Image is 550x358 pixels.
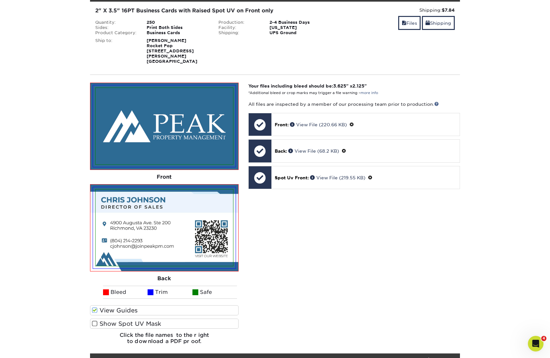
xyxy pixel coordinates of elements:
[90,20,142,25] div: Quantity:
[402,21,406,26] span: files
[333,83,346,89] span: 3.625
[310,175,365,180] a: View File (219.55 KB)
[214,25,265,30] div: Facility:
[290,122,347,127] a: View File (220.66 KB)
[360,91,378,95] a: more info
[352,83,364,89] span: 2.125
[275,122,289,127] span: Front:
[90,305,239,315] label: View Guides
[275,148,287,154] span: Back:
[265,25,336,30] div: [US_STATE]
[90,170,239,184] div: Front
[103,286,148,299] li: Bleed
[90,319,239,329] label: Show Spot UV Mask
[248,91,378,95] small: *Additional bleed or crop marks may trigger a file warning –
[422,16,455,30] a: Shipping
[248,83,367,89] strong: Your files including bleed should be: " x "
[426,21,430,26] span: shipping
[192,286,237,299] li: Safe
[265,30,336,35] div: UPS Ground
[541,336,546,341] span: 4
[90,30,142,35] div: Product Category:
[90,271,239,286] div: Back
[142,20,214,25] div: 250
[142,25,214,30] div: Print Both Sides
[248,101,460,107] p: All files are inspected by a member of our processing team prior to production.
[142,30,214,35] div: Business Cards
[288,148,339,154] a: View File (68.2 KB)
[214,30,265,35] div: Shipping:
[147,38,197,64] strong: [PERSON_NAME] Rocket Pop [STREET_ADDRESS][PERSON_NAME] [GEOGRAPHIC_DATA]
[265,20,336,25] div: 2-4 Business Days
[442,7,455,13] strong: $7.84
[148,286,192,299] li: Trim
[528,336,543,351] iframe: Intercom live chat
[214,20,265,25] div: Production:
[90,332,239,350] h6: Click the file names to the right to download a PDF proof.
[398,16,421,30] a: Files
[95,7,332,15] div: 2" X 3.5" 16PT Business Cards with Raised Spot UV on Front only
[90,25,142,30] div: Sides:
[341,7,455,13] div: Shipping:
[90,38,142,64] div: Ship to:
[275,175,309,180] span: Spot Uv Front:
